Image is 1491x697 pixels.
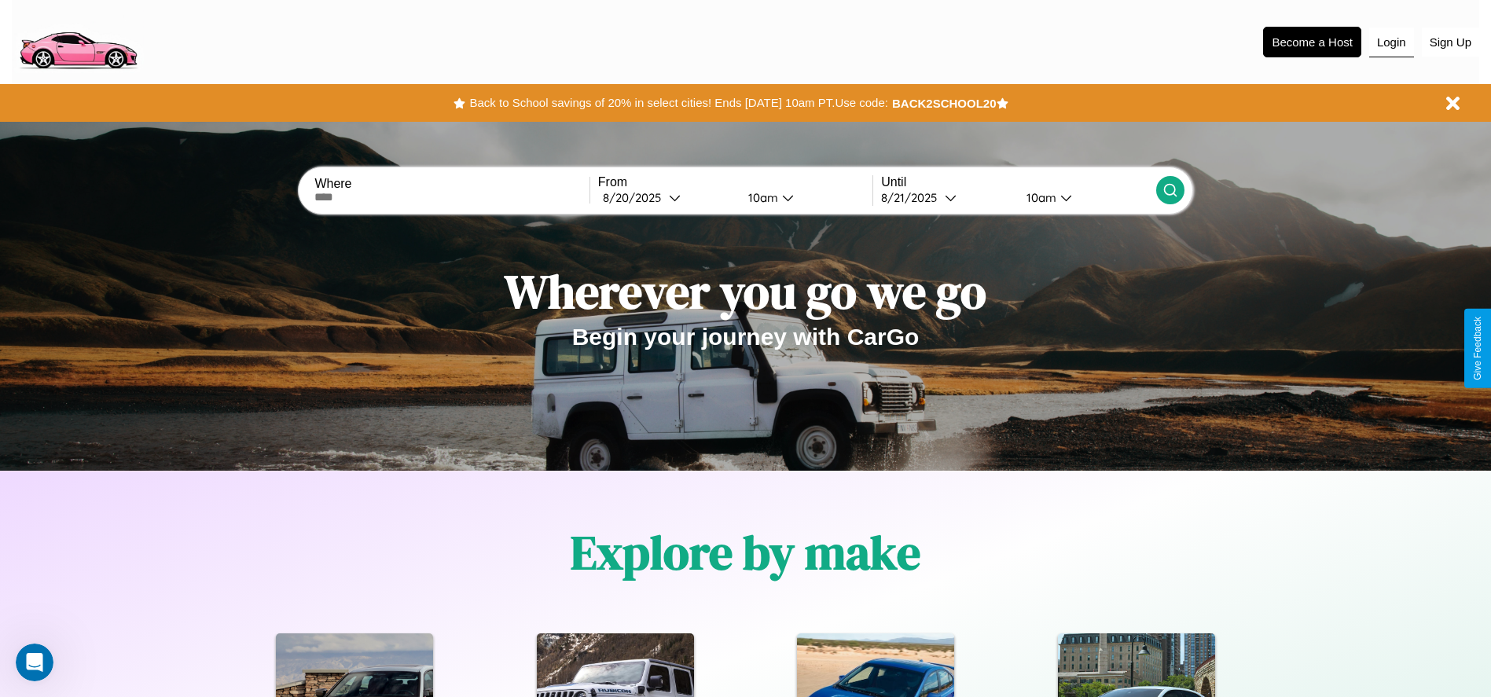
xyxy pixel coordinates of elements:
b: BACK2SCHOOL20 [892,97,997,110]
iframe: Intercom live chat [16,644,53,681]
div: 10am [740,190,782,205]
div: 8 / 21 / 2025 [881,190,945,205]
div: Give Feedback [1472,317,1483,380]
button: 10am [736,189,873,206]
button: Back to School savings of 20% in select cities! Ends [DATE] 10am PT.Use code: [465,92,891,114]
button: Become a Host [1263,27,1361,57]
label: Where [314,177,589,191]
label: From [598,175,872,189]
button: 10am [1014,189,1156,206]
label: Until [881,175,1155,189]
div: 8 / 20 / 2025 [603,190,669,205]
h1: Explore by make [571,520,920,585]
img: logo [12,8,144,73]
div: 10am [1019,190,1060,205]
button: Sign Up [1422,28,1479,57]
button: Login [1369,28,1414,57]
button: 8/20/2025 [598,189,736,206]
